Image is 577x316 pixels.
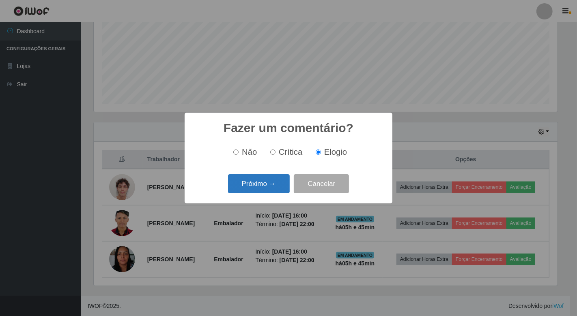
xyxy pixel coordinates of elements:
input: Elogio [316,149,321,155]
span: Elogio [324,147,347,156]
h2: Fazer um comentário? [224,121,353,135]
input: Não [233,149,239,155]
span: Não [242,147,257,156]
input: Crítica [270,149,276,155]
button: Próximo → [228,174,290,193]
button: Cancelar [294,174,349,193]
span: Crítica [279,147,303,156]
